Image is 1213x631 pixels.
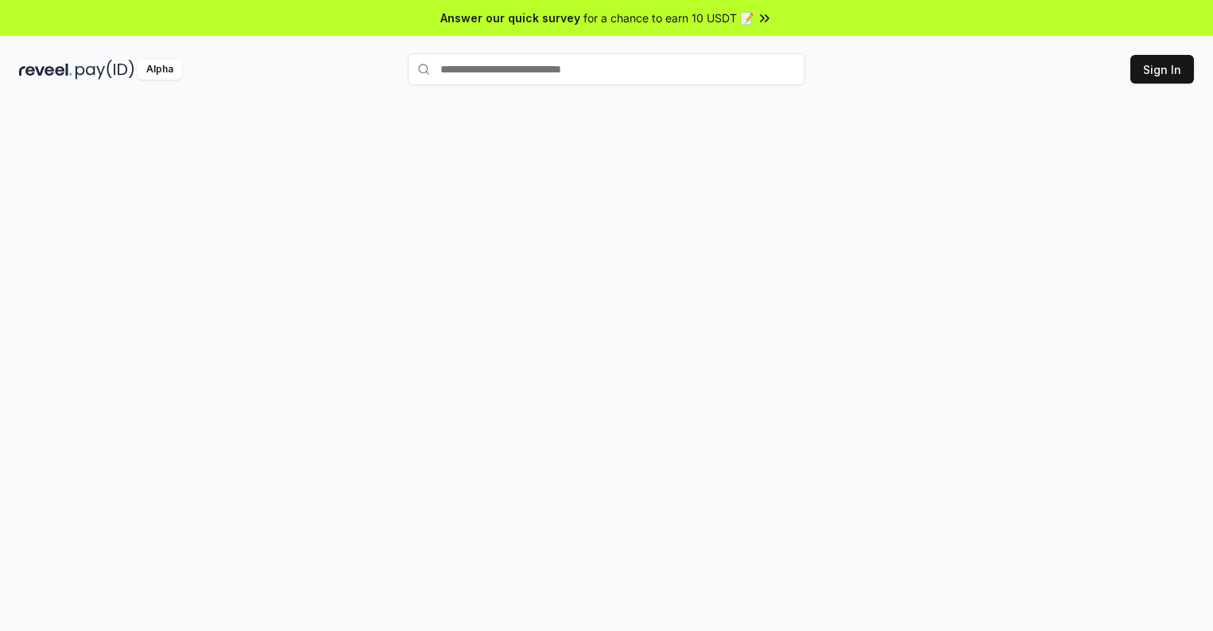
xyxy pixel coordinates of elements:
[1130,55,1194,84] button: Sign In
[138,60,182,80] div: Alpha
[19,60,72,80] img: reveel_dark
[440,10,580,26] span: Answer our quick survey
[583,10,754,26] span: for a chance to earn 10 USDT 📝
[76,60,134,80] img: pay_id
